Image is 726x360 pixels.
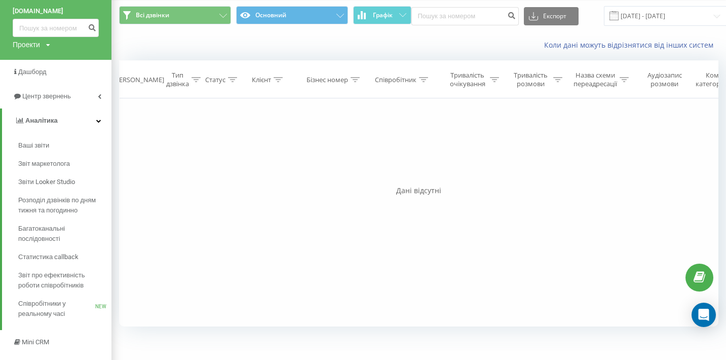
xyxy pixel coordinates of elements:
input: Пошук за номером [411,7,519,25]
a: Співробітники у реальному часіNEW [18,295,111,323]
a: [DOMAIN_NAME] [13,6,99,16]
div: Проекти [13,40,40,50]
div: Аудіозапис розмови [640,71,689,88]
div: Статус [205,76,225,84]
div: Бізнес номер [307,76,348,84]
a: Звіт про ефективність роботи співробітників [18,266,111,295]
a: Звіти Looker Studio [18,173,111,191]
span: Mini CRM [22,338,49,346]
div: Клієнт [252,76,271,84]
span: Звіт маркетолога [18,159,70,169]
div: Тип дзвінка [166,71,189,88]
span: Аналiтика [25,117,58,124]
input: Пошук за номером [13,19,99,37]
span: Всі дзвінки [136,11,169,19]
div: Співробітник [375,76,416,84]
button: Графік [353,6,411,24]
div: Open Intercom Messenger [692,303,716,327]
span: Співробітники у реальному часі [18,299,95,319]
span: Графік [373,12,393,19]
a: Аналiтика [2,109,111,133]
a: Ваші звіти [18,136,111,155]
button: Експорт [524,7,579,25]
div: [PERSON_NAME] [113,76,164,84]
a: Статистика callback [18,248,111,266]
span: Ваші звіти [18,140,49,151]
span: Дашборд [18,68,47,76]
a: Розподіл дзвінків по дням тижня та погодинно [18,191,111,220]
span: Звіти Looker Studio [18,177,75,187]
span: Статистика callback [18,252,79,262]
div: Назва схеми переадресації [574,71,617,88]
span: Звіт про ефективність роботи співробітників [18,270,106,291]
span: Центр звернень [22,92,71,100]
a: Багатоканальні послідовності [18,220,111,248]
div: Дані відсутні [119,186,718,196]
div: Тривалість очікування [447,71,487,88]
button: Всі дзвінки [119,6,231,24]
a: Коли дані можуть відрізнятися вiд інших систем [544,40,718,50]
div: Тривалість розмови [511,71,551,88]
a: Звіт маркетолога [18,155,111,173]
button: Основний [236,6,348,24]
span: Багатоканальні послідовності [18,224,106,244]
span: Розподіл дзвінків по дням тижня та погодинно [18,195,106,215]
